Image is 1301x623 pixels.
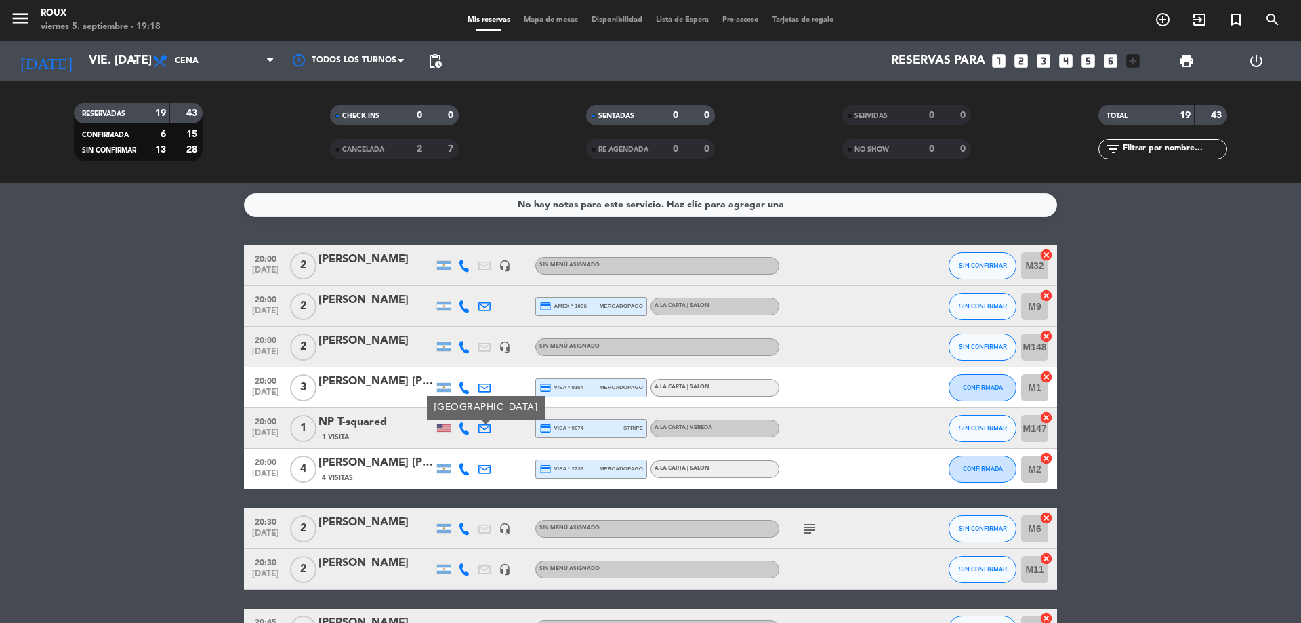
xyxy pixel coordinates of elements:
button: SIN CONFIRMAR [949,515,1016,542]
strong: 19 [155,108,166,118]
span: TOTAL [1107,113,1128,119]
span: RE AGENDADA [598,146,648,153]
div: NP T-squared [318,414,434,431]
i: turned_in_not [1228,12,1244,28]
span: [DATE] [249,347,283,363]
span: Sin menú asignado [539,566,600,571]
span: A la Carta | VEREDA [655,425,712,430]
i: search [1264,12,1281,28]
span: stripe [623,424,643,433]
span: SIN CONFIRMAR [959,343,1007,350]
div: [GEOGRAPHIC_DATA] [427,396,545,420]
span: NO SHOW [854,146,889,153]
button: SIN CONFIRMAR [949,556,1016,583]
button: CONFIRMADA [949,374,1016,401]
span: 20:30 [249,554,283,569]
i: cancel [1039,552,1053,565]
i: power_settings_new [1248,53,1264,69]
span: 2 [290,556,316,583]
span: visa * 9674 [539,422,583,435]
i: cancel [1039,511,1053,525]
span: print [1178,53,1195,69]
span: 3 [290,374,316,401]
span: 1 Visita [322,432,349,443]
span: amex * 1036 [539,300,587,313]
i: looks_one [990,52,1008,70]
i: add_circle_outline [1155,12,1171,28]
i: headset_mic [499,563,511,576]
i: arrow_drop_down [126,53,142,69]
i: looks_4 [1057,52,1075,70]
strong: 7 [448,144,456,154]
strong: 0 [673,110,678,120]
strong: 19 [1180,110,1191,120]
button: SIN CONFIRMAR [949,293,1016,320]
span: SIN CONFIRMAR [959,525,1007,532]
i: headset_mic [499,523,511,535]
i: looks_3 [1035,52,1052,70]
strong: 0 [448,110,456,120]
button: SIN CONFIRMAR [949,415,1016,442]
div: [PERSON_NAME] [318,555,434,572]
span: A la Carta | SALON [655,384,709,390]
strong: 0 [929,144,934,154]
i: exit_to_app [1191,12,1207,28]
span: Cena [175,56,199,66]
div: [PERSON_NAME] [318,332,434,350]
i: headset_mic [499,260,511,272]
button: SIN CONFIRMAR [949,252,1016,279]
span: A la Carta | SALON [655,303,709,308]
i: looks_5 [1079,52,1097,70]
i: cancel [1039,451,1053,465]
i: headset_mic [499,341,511,353]
span: Sin menú asignado [539,525,600,531]
span: 4 [290,456,316,483]
i: cancel [1039,329,1053,343]
i: looks_6 [1102,52,1119,70]
strong: 0 [704,144,712,154]
i: subject [802,521,818,537]
span: Pre-acceso [716,16,766,24]
span: 2 [290,515,316,542]
i: credit_card [539,300,552,313]
strong: 43 [1211,110,1224,120]
i: cancel [1039,289,1053,302]
span: 20:00 [249,291,283,306]
span: Sin menú asignado [539,262,600,268]
span: 2 [290,293,316,320]
span: mercadopago [600,383,643,392]
span: SENTADAS [598,113,634,119]
strong: 0 [929,110,934,120]
span: [DATE] [249,306,283,322]
span: mercadopago [600,464,643,473]
div: [PERSON_NAME] [PERSON_NAME] [318,373,434,390]
span: 2 [290,334,316,361]
button: SIN CONFIRMAR [949,334,1016,361]
i: cancel [1039,411,1053,424]
span: A la Carta | SALON [655,466,709,471]
i: credit_card [539,382,552,394]
span: CONFIRMADA [82,132,129,138]
span: RESERVADAS [82,110,125,117]
span: Reservas para [891,54,985,68]
span: CANCELADA [342,146,384,153]
span: SERVIDAS [854,113,888,119]
strong: 2 [417,144,422,154]
span: CONFIRMADA [963,465,1003,473]
span: CONFIRMADA [963,384,1003,391]
div: No hay notas para este servicio. Haz clic para agregar una [518,197,784,213]
div: viernes 5. septiembre - 19:18 [41,20,161,34]
i: credit_card [539,463,552,475]
span: [DATE] [249,529,283,544]
span: SIN CONFIRMAR [959,262,1007,269]
strong: 0 [417,110,422,120]
span: SIN CONFIRMAR [82,147,136,154]
span: SIN CONFIRMAR [959,424,1007,432]
div: [PERSON_NAME] [318,292,434,309]
i: filter_list [1105,141,1121,157]
strong: 0 [673,144,678,154]
strong: 0 [960,110,968,120]
button: menu [10,8,30,33]
span: 20:00 [249,331,283,347]
span: 1 [290,415,316,442]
